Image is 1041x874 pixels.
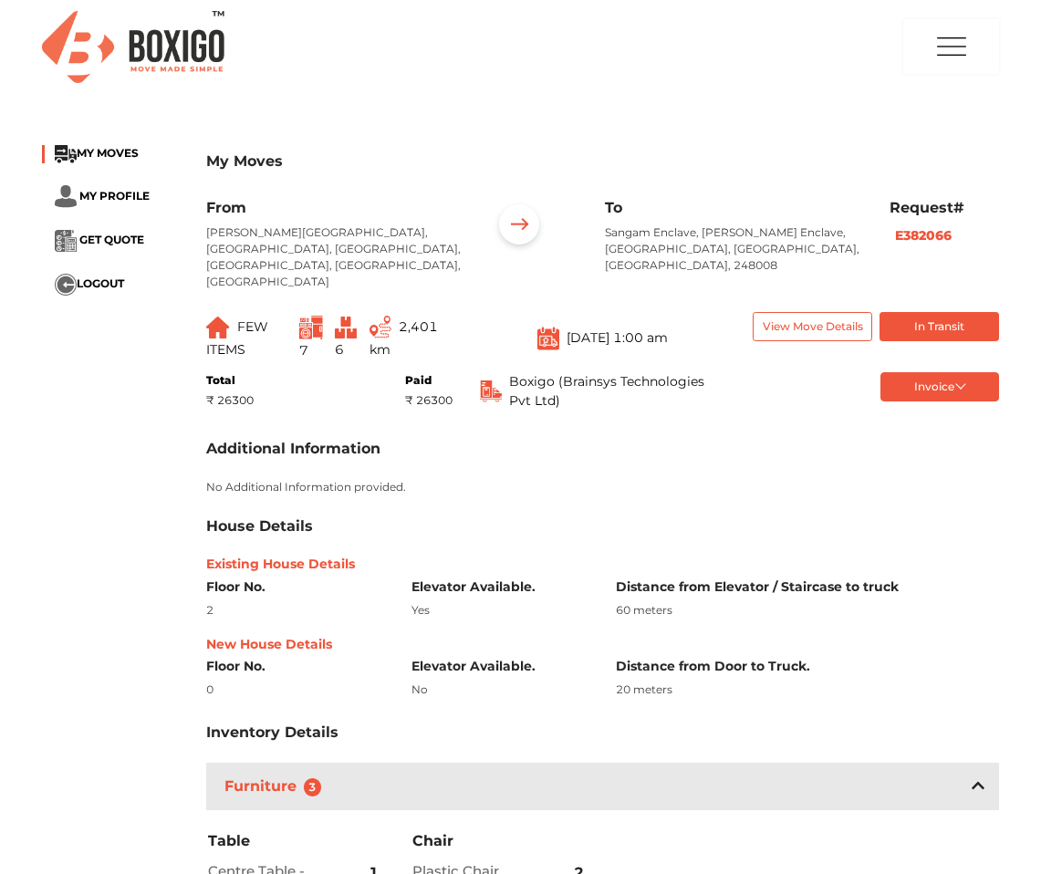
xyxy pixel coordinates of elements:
span: MY MOVES [77,147,139,161]
h6: Elevator Available. [411,579,589,595]
span: FEW ITEMS [206,318,268,358]
p: No Additional Information provided. [206,479,1000,495]
img: ... [335,317,357,338]
img: ... [491,199,547,255]
button: E382066 [890,225,957,246]
span: Boxigo (Brainsys Technologies Pvt Ltd) [509,372,726,411]
div: Yes [411,602,589,619]
span: MY PROFILE [79,189,150,203]
h3: Inventory Details [206,723,338,741]
a: ...MY MOVES [55,147,139,161]
img: ... [55,274,77,296]
h6: Floor No. [206,659,384,674]
div: Total [206,372,254,389]
a: ... MY PROFILE [55,189,150,203]
img: ... [537,326,559,350]
div: 2 [206,602,384,619]
img: menu [933,20,970,74]
h3: Additional Information [206,440,380,457]
img: ... [480,380,502,402]
h3: My Moves [206,152,1000,170]
span: LOGOUT [77,277,124,291]
h3: Furniture [221,774,333,800]
h6: To [605,199,862,216]
img: Boxigo [42,11,224,83]
div: 20 meters [616,682,999,698]
img: ... [55,230,77,252]
h6: Request# [890,199,999,216]
span: 2,401 km [370,318,438,358]
button: In Transit [880,312,999,342]
img: ... [370,316,391,338]
span: 6 [335,341,344,358]
img: ... [55,145,77,163]
img: ... [206,317,230,338]
button: View Move Details [753,312,872,342]
span: GET QUOTE [79,234,144,247]
h6: Distance from Door to Truck. [616,659,999,674]
h6: Existing House Details [206,557,1000,572]
div: 0 [206,682,384,698]
h3: Chair [412,831,587,850]
h3: House Details [206,517,313,535]
img: ... [299,316,323,339]
b: E382066 [895,227,952,244]
h6: Elevator Available. [411,659,589,674]
p: [PERSON_NAME][GEOGRAPHIC_DATA], [GEOGRAPHIC_DATA], [GEOGRAPHIC_DATA], [GEOGRAPHIC_DATA], [GEOGRAP... [206,224,463,290]
button: ...LOGOUT [55,274,124,296]
div: No [411,682,589,698]
p: Sangam Enclave, [PERSON_NAME] Enclave, [GEOGRAPHIC_DATA], [GEOGRAPHIC_DATA], [GEOGRAPHIC_DATA], 2... [605,224,862,274]
button: Invoice [880,372,1000,402]
h3: Table [208,831,382,850]
div: 60 meters [616,602,999,619]
span: 3 [304,778,322,796]
span: [DATE] 1:00 am [567,329,668,346]
div: Paid [405,372,453,389]
div: ₹ 26300 [405,392,453,409]
h6: From [206,199,463,216]
h6: Floor No. [206,579,384,595]
span: 7 [299,342,308,359]
h6: New House Details [206,637,1000,652]
img: ... [55,185,77,208]
a: ... GET QUOTE [55,234,144,247]
div: ₹ 26300 [206,392,254,409]
h6: Distance from Elevator / Staircase to truck [616,579,999,595]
